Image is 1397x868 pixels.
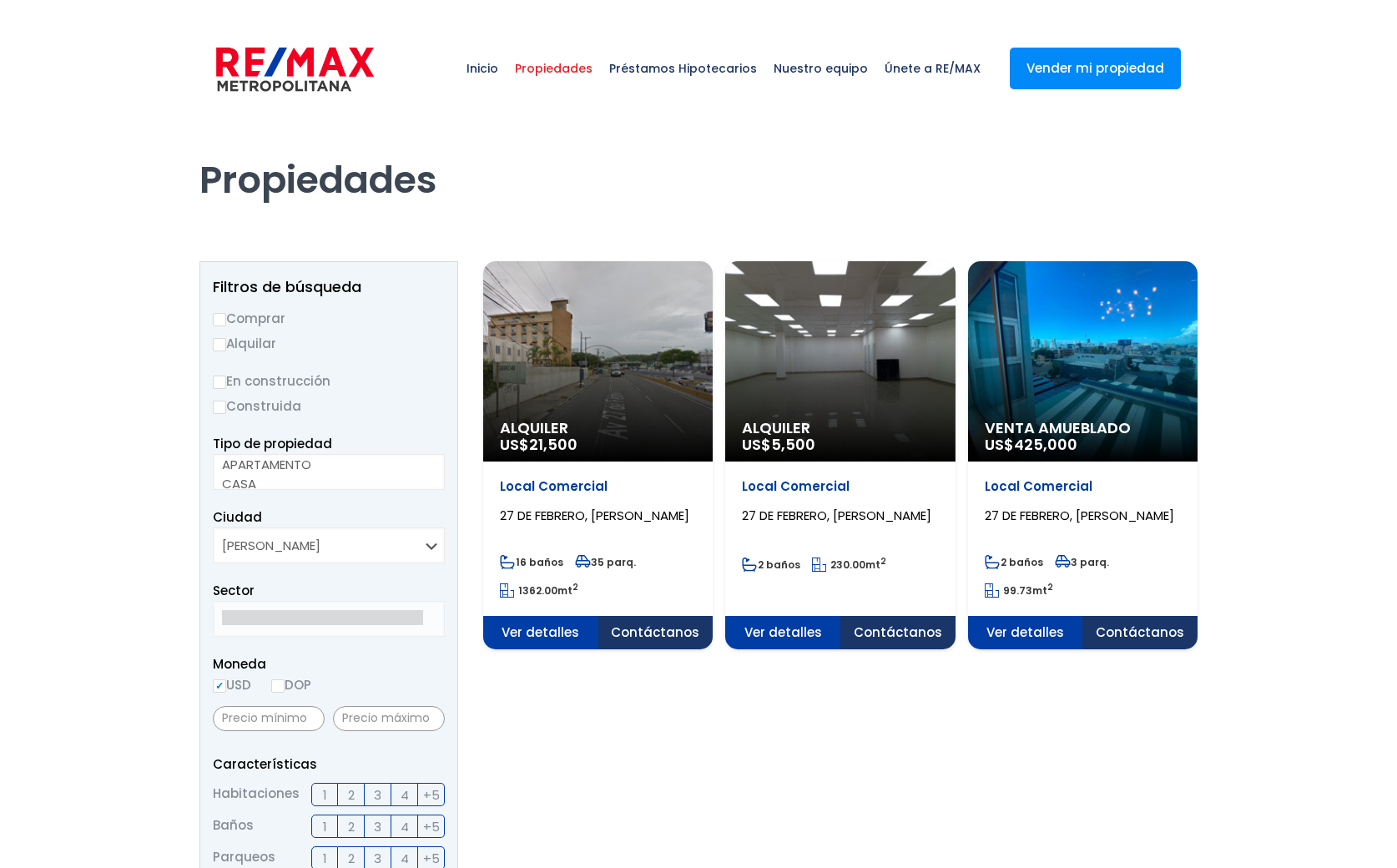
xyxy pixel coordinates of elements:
[401,785,409,805] span: 4
[213,706,325,731] input: Precio mínimo
[985,434,1077,455] span: US$
[985,478,1181,495] p: Local Comercial
[812,558,886,572] span: mt
[500,434,577,455] span: US$
[213,308,445,329] label: Comprar
[213,674,251,695] label: USD
[518,583,557,598] span: 1362.00
[458,43,507,93] span: Inicio
[199,111,1198,203] h1: Propiedades
[575,555,636,569] span: 35 parq.
[572,581,578,593] sup: 2
[742,558,800,572] span: 2 baños
[213,435,332,452] span: Tipo de propiedad
[500,583,578,598] span: mt
[1003,583,1032,598] span: 99.73
[725,616,840,649] span: Ver detalles
[765,27,876,110] a: Nuestro equipo
[374,816,381,837] span: 3
[213,654,445,674] span: Moneda
[333,706,445,731] input: Precio máximo
[213,401,226,414] input: Construida
[216,27,374,110] a: RE/MAX Metropolitana
[1047,581,1053,593] sup: 2
[500,478,696,495] p: Local Comercial
[423,816,440,837] span: +5
[507,27,601,110] a: Propiedades
[213,279,445,295] h2: Filtros de búsqueda
[876,27,989,110] a: Únete a RE/MAX
[830,558,865,572] span: 230.00
[213,754,445,775] p: Características
[271,674,311,695] label: DOP
[507,43,601,93] span: Propiedades
[1010,48,1181,89] a: Vender mi propiedad
[483,261,713,649] a: Alquiler US$21,500 Local Comercial 27 DE FEBRERO, [PERSON_NAME] 16 baños 35 parq. 1362.00mt2 Ver ...
[601,43,765,93] span: Préstamos Hipotecarios
[1055,555,1109,569] span: 3 parq.
[222,455,423,474] option: APARTAMENTO
[213,508,262,526] span: Ciudad
[423,785,440,805] span: +5
[1014,434,1077,455] span: 425,000
[880,555,886,568] sup: 2
[742,434,815,455] span: US$
[742,507,931,524] span: 27 DE FEBRERO, [PERSON_NAME]
[500,507,689,524] span: 27 DE FEBRERO, [PERSON_NAME]
[458,27,507,110] a: Inicio
[765,43,876,93] span: Nuestro equipo
[483,616,598,649] span: Ver detalles
[348,785,355,805] span: 2
[213,396,445,416] label: Construida
[213,333,445,354] label: Alquilar
[213,679,226,693] input: USD
[500,555,563,569] span: 16 baños
[401,816,409,837] span: 4
[985,555,1043,569] span: 2 baños
[213,582,255,599] span: Sector
[213,376,226,389] input: En construcción
[222,474,423,493] option: CASA
[742,420,938,437] span: Alquiler
[598,616,714,649] span: Contáctanos
[601,27,765,110] a: Préstamos Hipotecarios
[213,815,254,838] span: Baños
[213,338,226,351] input: Alquilar
[1082,616,1198,649] span: Contáctanos
[985,507,1174,524] span: 27 DE FEBRERO, [PERSON_NAME]
[213,313,226,326] input: Comprar
[985,420,1181,437] span: Venta Amueblado
[529,434,577,455] span: 21,500
[348,816,355,837] span: 2
[374,785,381,805] span: 3
[271,679,285,693] input: DOP
[968,261,1198,649] a: Venta Amueblado US$425,000 Local Comercial 27 DE FEBRERO, [PERSON_NAME] 2 baños 3 parq. 99.73mt2 ...
[876,43,989,93] span: Únete a RE/MAX
[323,816,327,837] span: 1
[840,616,956,649] span: Contáctanos
[213,371,445,391] label: En construcción
[216,44,374,94] img: remax-metropolitana-logo
[213,783,300,806] span: Habitaciones
[323,785,327,805] span: 1
[985,583,1053,598] span: mt
[742,478,938,495] p: Local Comercial
[968,616,1083,649] span: Ver detalles
[771,434,815,455] span: 5,500
[725,261,955,649] a: Alquiler US$5,500 Local Comercial 27 DE FEBRERO, [PERSON_NAME] 2 baños 230.00mt2 Ver detalles Con...
[500,420,696,437] span: Alquiler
